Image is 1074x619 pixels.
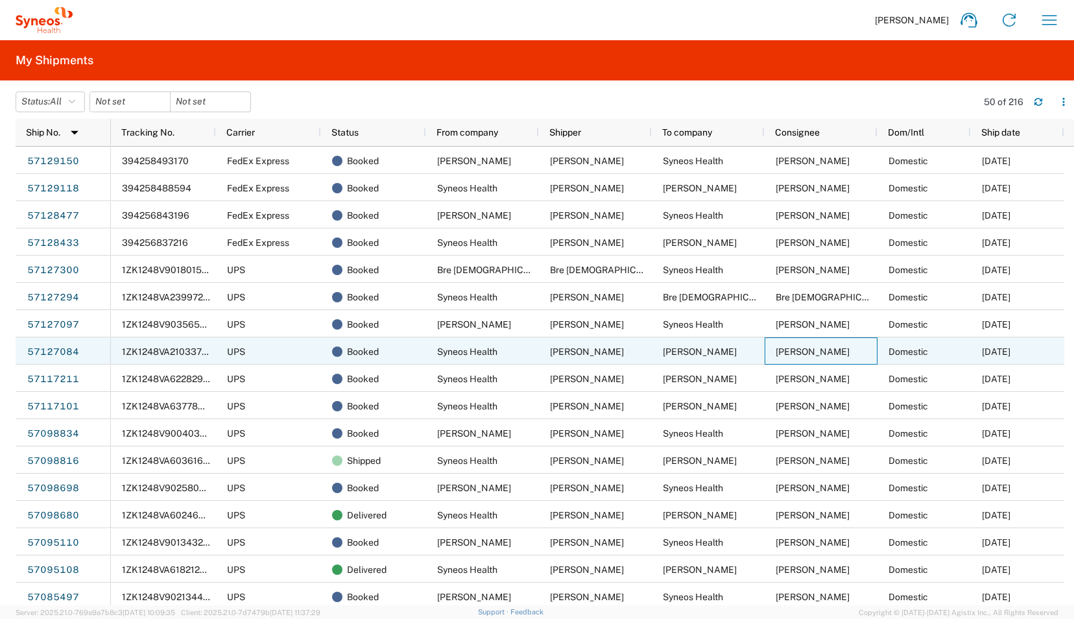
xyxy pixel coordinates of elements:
a: 57128433 [27,232,80,253]
span: Tracking No. [121,127,174,138]
span: Cherisha Shah [776,510,850,520]
span: Status [331,127,359,138]
span: Booked [347,393,379,420]
a: 57098834 [27,423,80,444]
span: Ayman Abboud [550,564,624,575]
span: 1ZK1248V9018015821 [122,265,217,275]
span: To company [662,127,712,138]
span: Syneos Health [437,346,497,357]
span: Booked [347,311,379,338]
span: Domestic [889,346,928,357]
span: Booked [347,474,379,502]
span: UPS [227,564,245,575]
a: 57127097 [27,314,80,335]
a: Feedback [510,608,543,616]
span: Ayman Abboud [550,183,624,193]
a: 57128477 [27,205,80,226]
span: Brittany Eldridge [550,592,624,602]
span: Bre Christian [776,292,892,302]
span: Shipper [549,127,581,138]
span: Scott Swingle [437,428,511,439]
span: FedEx Express [227,210,289,221]
span: Tracy Bittner [776,401,850,411]
span: Claire Flint-Anderson [550,319,624,330]
a: 57117211 [27,369,80,389]
span: UPS [227,346,245,357]
a: 57127084 [27,341,80,362]
a: 57095110 [27,532,80,553]
span: 10/10/2025 [982,564,1010,575]
span: Beth Sutton [663,564,737,575]
span: 1ZK1248VA618212372 [122,564,216,575]
span: Ayman Abboud [776,428,850,439]
span: Ayman Abboud [776,265,850,275]
span: 1ZK1248VA603616964 [122,455,221,466]
span: Christine Bougard [776,183,850,193]
span: Syneos Health [663,537,723,548]
span: Domestic [889,183,928,193]
span: Booked [347,175,379,202]
span: Cherisha Shah [437,483,511,493]
span: Domestic [889,237,928,248]
span: Ayman Abboud [776,156,850,166]
span: Syneos Health [663,265,723,275]
span: Claire Flint-Anderson [437,319,511,330]
span: Domestic [889,483,928,493]
span: 10/14/2025 [982,292,1010,302]
span: Syneos Health [437,292,497,302]
span: Liv Sahian [437,210,511,221]
span: Syneos Health [663,156,723,166]
span: Booked [347,147,379,175]
span: Ship No. [26,127,60,138]
a: 57095108 [27,559,80,580]
span: 1ZK1248VA637789241 [122,401,219,411]
span: Domestic [889,428,928,439]
span: 1ZK1248VA239972297 [122,292,219,302]
input: Not set [90,92,170,112]
a: 57127294 [27,287,80,308]
span: Server: 2025.21.0-769a9a7b8c3 [16,609,175,616]
span: UPS [227,537,245,548]
button: Status:All [16,91,85,112]
span: Bre Christian [663,292,780,302]
span: UPS [227,592,245,602]
img: arrow-dropdown.svg [64,122,85,143]
span: Syneos Health [663,592,723,602]
span: 1ZK1248V9004030572 [122,428,222,439]
span: Delivered [347,556,387,583]
span: Booked [347,420,379,447]
span: [PERSON_NAME] [875,14,949,26]
a: 57127300 [27,260,80,280]
span: Domestic [889,292,928,302]
span: Syneos Health [437,237,497,248]
span: [DATE] 11:37:29 [270,609,320,616]
span: 1ZK1248VA602465950 [122,510,222,520]
a: 57098698 [27,478,80,498]
span: Beth Sutton [776,564,850,575]
span: Booked [347,202,379,229]
span: Ayman Abboud [550,346,624,357]
span: FedEx Express [227,183,289,193]
span: Christine Bougard [437,156,511,166]
span: Domestic [889,510,928,520]
span: 1ZK1248V9035651281 [122,319,219,330]
span: UPS [227,428,245,439]
span: Ayman Abboud [550,401,624,411]
span: Syneos Health [437,401,497,411]
span: Booked [347,365,379,393]
span: Booked [347,284,379,311]
span: Ayman Abboud [550,237,624,248]
span: Beth Sutton [437,537,511,548]
span: Domestic [889,401,928,411]
span: Ayman Abboud [776,210,850,221]
span: Booked [347,256,379,284]
span: Syneos Health [663,210,723,221]
span: 394258488594 [122,183,191,193]
span: Brittany Eldridge [437,592,511,602]
span: Scott Swingle [550,428,624,439]
span: Ayman Abboud [776,483,850,493]
a: 57129118 [27,178,80,199]
span: Claire Flint-Anderson [776,346,850,357]
span: Copyright © [DATE]-[DATE] Agistix Inc., All Rights Reserved [859,607,1058,618]
span: Domestic [889,455,928,466]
